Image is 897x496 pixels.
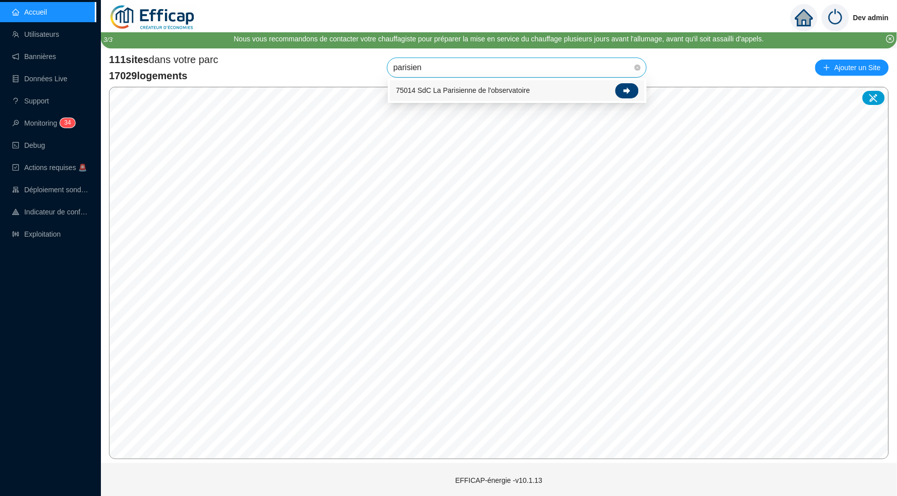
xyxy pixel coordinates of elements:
[64,119,68,126] span: 3
[853,2,889,34] span: Dev admin
[12,208,89,216] a: heat-mapIndicateur de confort
[12,186,89,194] a: clusterDéploiement sondes
[109,87,888,459] canvas: Map
[109,52,218,67] span: dans votre parc
[12,97,49,105] a: questionSupport
[815,60,889,76] button: Ajouter un Site
[12,75,68,83] a: databaseDonnées Live
[103,36,113,43] i: 3 / 3
[234,34,764,44] div: Nous vous recommandons de contacter votre chauffagiste pour préparer la mise en service du chauff...
[12,52,56,61] a: notificationBannières
[12,141,45,149] a: codeDebug
[635,65,641,71] span: close-circle
[886,35,894,43] span: close-circle
[795,9,813,27] span: home
[12,8,47,16] a: homeAccueil
[390,80,645,101] div: 75014 SdC La Parisienne de l'observatoire
[109,69,218,83] span: 17029 logements
[396,85,530,96] span: 75014 SdC La Parisienne de l'observatoire
[834,61,881,75] span: Ajouter un Site
[68,119,71,126] span: 4
[456,476,543,484] span: EFFICAP-énergie - v10.1.13
[12,164,19,171] span: check-square
[12,230,61,238] a: slidersExploitation
[822,4,849,31] img: power
[823,64,830,71] span: plus
[109,54,149,65] span: 111 sites
[12,30,59,38] a: teamUtilisateurs
[24,163,87,172] span: Actions requises 🚨
[12,119,72,127] a: monitorMonitoring34
[60,118,75,128] sup: 34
